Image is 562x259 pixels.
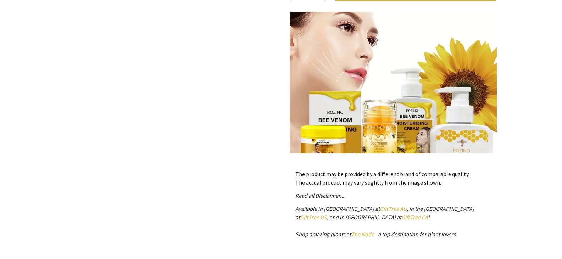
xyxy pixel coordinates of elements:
a: The Node [351,231,374,238]
a: GiftTree CA [401,214,428,221]
a: Read all Disclaimer... [295,192,344,199]
em: Available in [GEOGRAPHIC_DATA] at , in the [GEOGRAPHIC_DATA] at , and in [GEOGRAPHIC_DATA] at ! S... [295,205,474,238]
a: GiftTree AU [380,205,407,212]
a: GiftTree US [300,214,327,221]
p: The product may be provided by a different brand of comparable quality. The actual product may va... [295,170,491,187]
